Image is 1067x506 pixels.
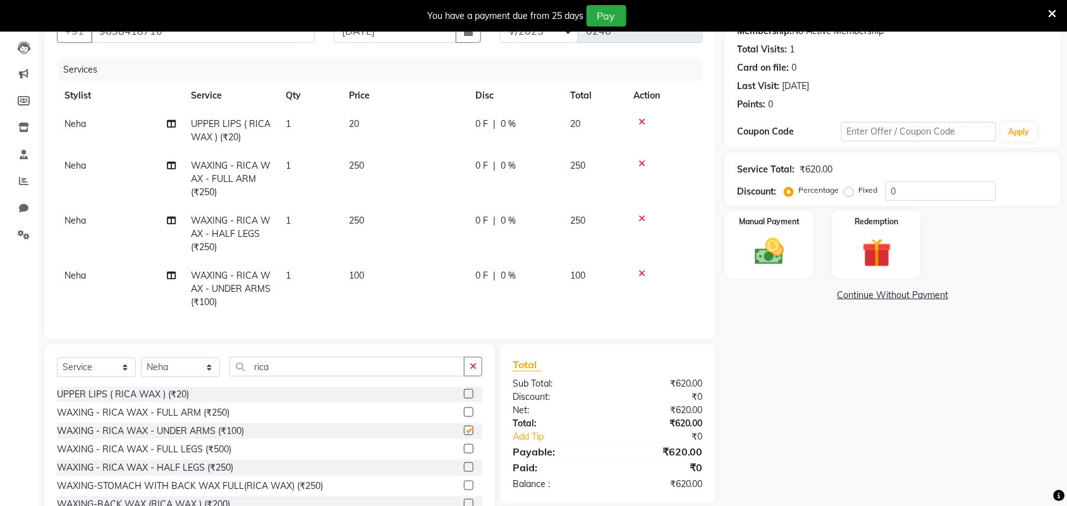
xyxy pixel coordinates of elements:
div: 0 [792,61,797,75]
div: ₹620.00 [607,444,712,459]
span: 20 [349,118,359,130]
div: Payable: [503,444,608,459]
div: ₹620.00 [607,478,712,491]
span: 0 F [475,117,488,131]
span: Neha [64,215,86,226]
div: ₹0 [607,390,712,404]
th: Action [626,81,703,110]
div: WAXING - RICA WAX - UNDER ARMS (₹100) [57,425,244,438]
span: 0 F [475,214,488,227]
th: Disc [468,81,563,110]
span: 100 [570,270,585,281]
div: ₹620.00 [607,404,712,417]
span: 250 [570,160,585,171]
span: 0 % [501,269,516,282]
span: 100 [349,270,364,281]
div: WAXING - RICA WAX - HALF LEGS (₹250) [57,461,233,474]
div: Points: [738,98,766,111]
span: 1 [286,160,291,171]
span: 0 F [475,159,488,172]
input: Enter Offer / Coupon Code [841,122,996,142]
th: Price [341,81,468,110]
span: 1 [286,215,291,226]
div: Paid: [503,460,608,475]
input: Search or Scan [229,357,465,376]
div: ₹0 [625,430,712,443]
th: Total [563,81,626,110]
span: UPPER LIPS ( RICA WAX ) (₹20) [191,118,271,143]
span: WAXING - RICA WAX - HALF LEGS (₹250) [191,215,271,253]
span: 0 F [475,269,488,282]
button: Pay [587,5,626,27]
div: Sub Total: [503,377,608,390]
a: Add Tip [503,430,625,443]
span: 250 [349,160,364,171]
span: 20 [570,118,580,130]
span: Neha [64,160,86,171]
div: Coupon Code [738,125,841,138]
th: Service [183,81,278,110]
div: Discount: [738,185,777,198]
span: | [493,214,496,227]
div: Total Visits: [738,43,788,56]
th: Qty [278,81,341,110]
label: Redemption [855,216,899,227]
div: ₹620.00 [800,163,833,176]
div: UPPER LIPS ( RICA WAX ) (₹20) [57,388,189,401]
span: | [493,159,496,172]
span: | [493,117,496,131]
div: Last Visit: [738,80,780,93]
div: Discount: [503,390,608,404]
span: 1 [286,118,291,130]
span: Neha [64,118,86,130]
div: Net: [503,404,608,417]
span: WAXING - RICA WAX - UNDER ARMS (₹100) [191,270,271,308]
div: WAXING - RICA WAX - FULL LEGS (₹500) [57,443,231,456]
div: 1 [790,43,795,56]
span: 1 [286,270,291,281]
div: WAXING - RICA WAX - FULL ARM (₹250) [57,406,229,419]
span: 0 % [501,159,516,172]
div: [DATE] [783,80,810,93]
span: Neha [64,270,86,281]
span: 250 [570,215,585,226]
div: Card on file: [738,61,790,75]
img: _cash.svg [746,235,793,268]
th: Stylist [57,81,183,110]
span: Total [513,358,542,371]
span: | [493,269,496,282]
div: Balance : [503,478,608,491]
div: Service Total: [738,163,795,176]
button: Apply [1001,123,1037,142]
div: Total: [503,417,608,430]
div: ₹620.00 [607,417,712,430]
div: Services [58,58,712,81]
div: ₹620.00 [607,377,712,390]
div: ₹0 [607,460,712,475]
label: Manual Payment [739,216,800,227]
span: 250 [349,215,364,226]
span: WAXING - RICA WAX - FULL ARM (₹250) [191,160,271,198]
a: Continue Without Payment [728,289,1058,302]
span: 0 % [501,214,516,227]
span: 0 % [501,117,516,131]
div: WAXING-STOMACH WITH BACK WAX FULL(RICA WAX) (₹250) [57,479,323,493]
label: Percentage [799,184,839,196]
label: Fixed [859,184,878,196]
div: You have a payment due from 25 days [428,9,584,23]
div: 0 [769,98,774,111]
img: _gift.svg [853,235,901,271]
